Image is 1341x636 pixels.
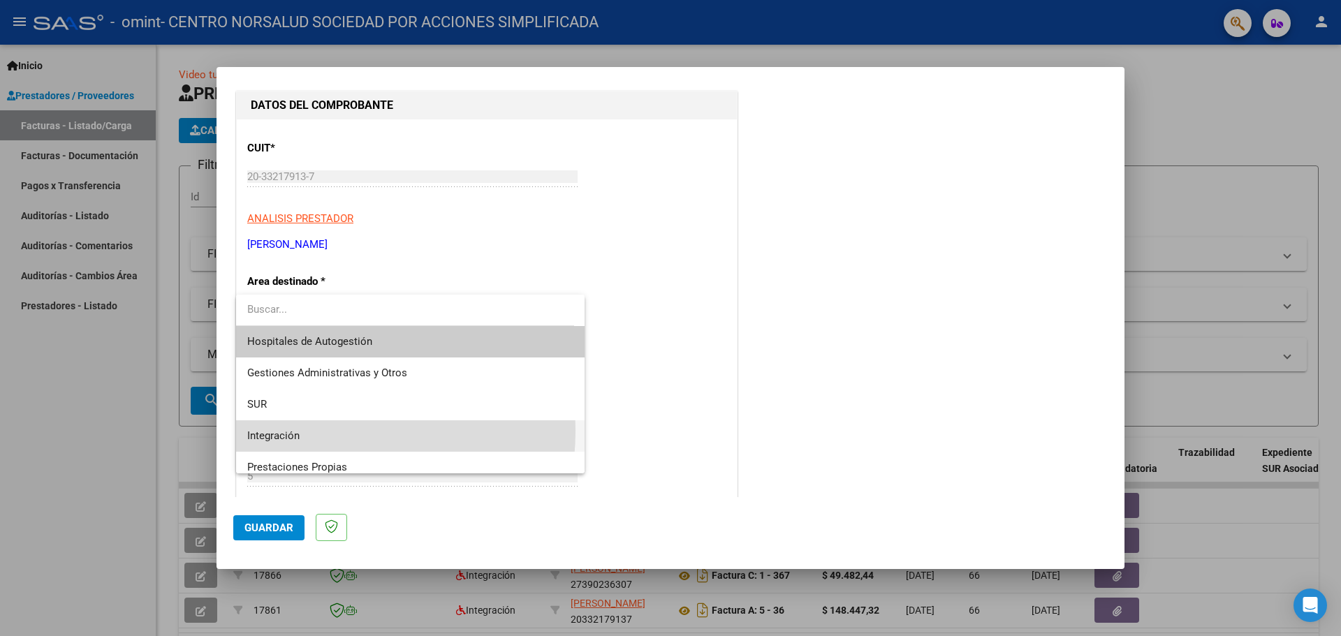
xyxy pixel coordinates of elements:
span: Gestiones Administrativas y Otros [247,367,407,379]
span: Prestaciones Propias [247,461,347,473]
div: Open Intercom Messenger [1294,589,1327,622]
span: SUR [247,398,267,411]
span: Integración [247,429,300,442]
span: Hospitales de Autogestión [247,335,372,348]
input: dropdown search [236,294,574,325]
